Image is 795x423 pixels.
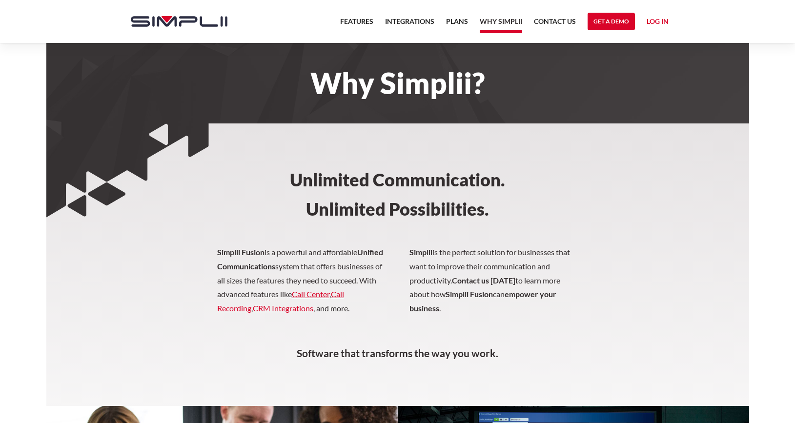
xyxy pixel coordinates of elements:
[245,123,550,245] h3: Unlimited Communication. ‍ Unlimited Possibilities.
[409,247,432,257] strong: Simplii
[297,347,498,359] strong: Software that transforms the way you work.
[121,72,674,94] h1: Why Simplii?
[292,289,329,299] a: Call Center
[385,16,434,33] a: Integrations
[217,245,578,330] p: is a powerful and affordable system that offers businesses of all sizes the features they need to...
[217,247,265,257] strong: Simplii Fusion
[588,13,635,30] a: Get a Demo
[480,16,522,33] a: Why Simplii
[452,276,515,285] strong: Contact us [DATE]
[647,16,669,30] a: Log in
[131,16,227,27] img: Simplii
[217,247,383,271] strong: Unified Communications
[340,16,373,33] a: Features
[446,16,468,33] a: Plans
[253,303,313,313] a: CRM Integrations
[534,16,576,33] a: Contact US
[446,289,493,299] strong: Simplii Fusion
